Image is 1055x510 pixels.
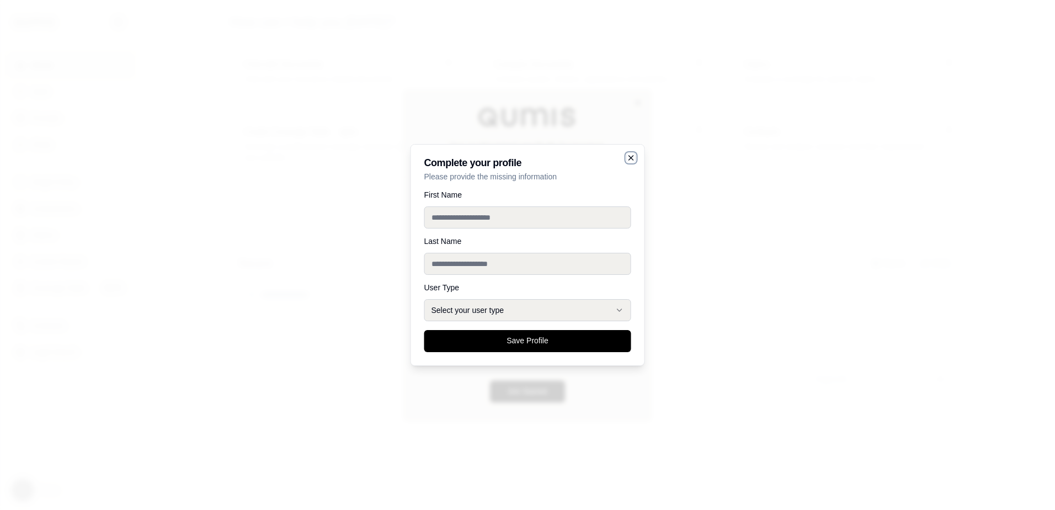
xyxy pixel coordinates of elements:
p: Please provide the missing information [424,171,631,182]
label: User Type [424,284,631,291]
h2: Complete your profile [424,158,631,168]
button: Save Profile [424,330,631,352]
label: First Name [424,191,631,199]
label: Last Name [424,237,631,245]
